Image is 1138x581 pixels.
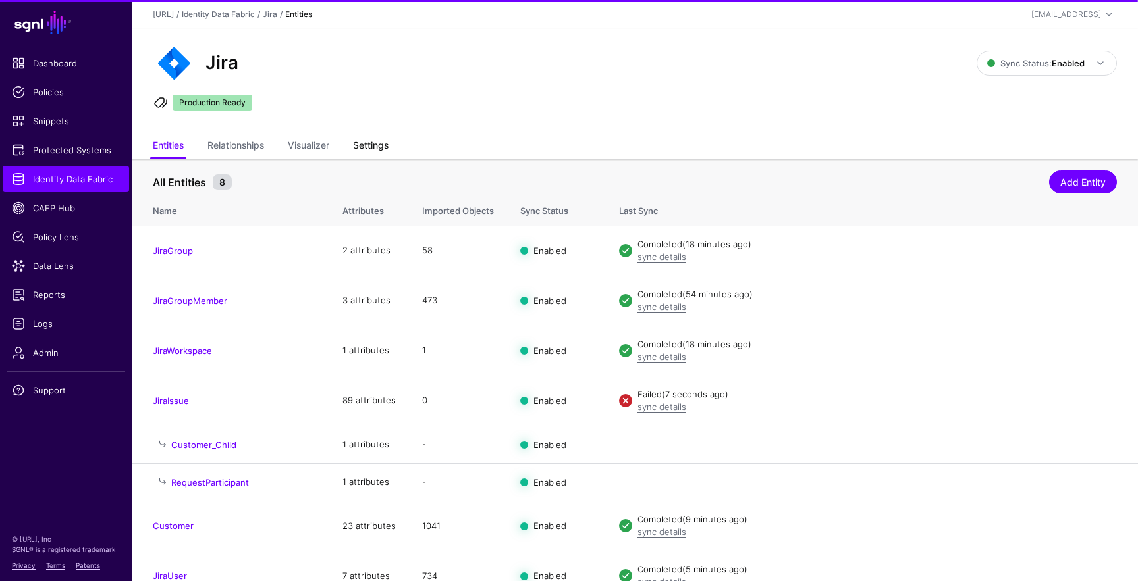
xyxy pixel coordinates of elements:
a: Privacy [12,561,36,569]
td: 1 attributes [329,463,409,501]
div: Completed (9 minutes ago) [637,513,1117,526]
strong: Entities [285,9,312,19]
span: Support [12,384,120,397]
a: sync details [637,401,686,412]
a: Protected Systems [3,137,129,163]
a: Policy Lens [3,224,129,250]
th: Sync Status [507,191,606,226]
td: 58 [409,226,507,276]
a: Data Lens [3,253,129,279]
div: Completed (54 minutes ago) [637,288,1117,301]
td: - [409,463,507,501]
td: 1041 [409,501,507,551]
span: All Entities [149,174,209,190]
a: Jira [263,9,277,19]
a: JiraIssue [153,395,189,406]
td: 2 attributes [329,226,409,276]
a: sync details [637,251,686,262]
a: JiraUser [153,570,187,581]
td: 473 [409,276,507,326]
span: Policies [12,86,120,99]
div: / [277,9,285,20]
a: Terms [46,561,65,569]
a: Admin [3,340,129,366]
a: JiraWorkspace [153,345,212,356]
td: 89 attributes [329,376,409,426]
a: Snippets [3,108,129,134]
a: Visualizer [288,134,329,159]
a: Identity Data Fabric [182,9,255,19]
td: 0 [409,376,507,426]
span: Enabled [533,520,566,531]
span: Enabled [533,476,566,487]
p: SGNL® is a registered trademark [12,544,120,555]
a: sync details [637,301,686,312]
div: Completed (18 minutes ago) [637,338,1117,351]
span: CAEP Hub [12,201,120,215]
th: Imported Objects [409,191,507,226]
span: Policy Lens [12,230,120,243]
h2: Jira [205,52,238,74]
td: 3 attributes [329,276,409,326]
th: Last Sync [606,191,1138,226]
span: Snippets [12,114,120,128]
span: Admin [12,346,120,359]
a: Reports [3,282,129,308]
div: [EMAIL_ADDRESS] [1031,9,1101,20]
span: Data Lens [12,259,120,272]
a: Entities [153,134,184,159]
a: SGNL [8,8,124,37]
td: 1 attributes [329,326,409,376]
a: [URL] [153,9,174,19]
div: Completed (5 minutes ago) [637,563,1117,576]
span: Reports [12,288,120,301]
a: CAEP Hub [3,195,129,221]
small: 8 [213,174,232,190]
span: Protected Systems [12,143,120,157]
span: Logs [12,317,120,330]
div: Completed (18 minutes ago) [637,238,1117,251]
span: Enabled [533,395,566,406]
a: RequestParticipant [171,477,249,488]
td: 1 attributes [329,426,409,463]
span: Enabled [533,245,566,256]
a: Patents [76,561,100,569]
th: Name [132,191,329,226]
p: © [URL], Inc [12,534,120,544]
div: Failed (7 seconds ago) [637,388,1117,401]
a: JiraGroupMember [153,295,227,306]
span: Enabled [533,439,566,449]
a: sync details [637,526,686,537]
a: Customer [153,520,194,531]
td: 1 [409,326,507,376]
a: Identity Data Fabric [3,166,129,192]
span: Enabled [533,345,566,356]
span: Dashboard [12,57,120,70]
a: Settings [353,134,389,159]
div: / [255,9,263,20]
a: Relationships [207,134,264,159]
img: svg+xml;base64,PHN2ZyB3aWR0aD0iNjQiIGhlaWdodD0iNjQiIHZpZXdCb3g9IjAgMCA2NCA2NCIgZmlsbD0ibm9uZSIgeG... [153,42,195,84]
span: Production Ready [173,95,252,111]
td: - [409,426,507,463]
span: Enabled [533,570,566,581]
a: Customer_Child [171,440,236,450]
a: Dashboard [3,50,129,76]
strong: Enabled [1052,58,1085,68]
span: Sync Status: [987,58,1085,68]
a: sync details [637,351,686,362]
a: Policies [3,79,129,105]
a: Add Entity [1049,170,1117,193]
div: / [174,9,182,20]
td: 23 attributes [329,501,409,551]
th: Attributes [329,191,409,226]
a: JiraGroup [153,245,193,256]
span: Identity Data Fabric [12,172,120,186]
span: Enabled [533,295,566,306]
a: Logs [3,311,129,337]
